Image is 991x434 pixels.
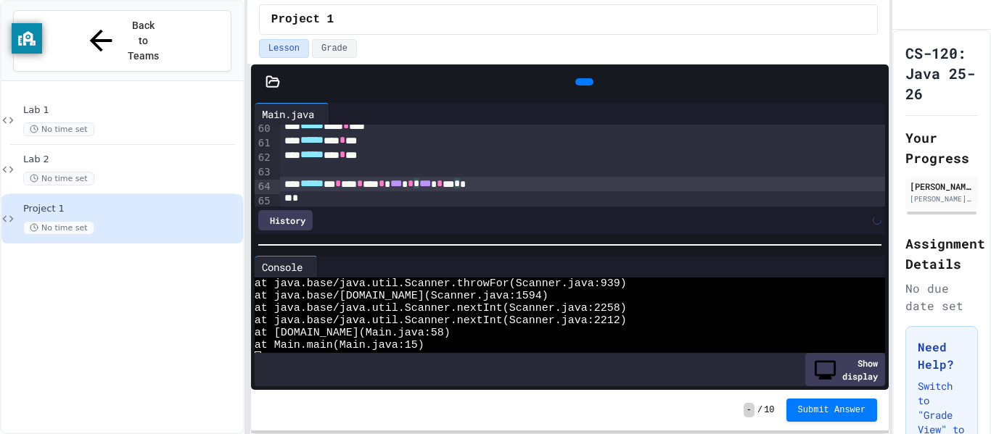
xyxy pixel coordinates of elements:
span: 10 [764,404,774,416]
h1: CS-120: Java 25-26 [905,43,978,104]
span: - [744,403,754,417]
h2: Your Progress [905,128,978,168]
div: No due date set [905,280,978,314]
span: No time set [23,221,94,235]
span: Back to Teams [126,18,160,64]
button: privacy banner [12,23,42,54]
span: at java.base/java.util.Scanner.throwFor(Scanner.java:939) [255,277,627,290]
h3: Need Help? [918,338,966,373]
button: Grade [312,39,357,58]
span: Project 1 [271,11,334,28]
button: Lesson [259,39,309,58]
span: No time set [23,172,94,185]
div: 63 [255,165,273,180]
span: Lab 2 [23,154,240,166]
div: Console [255,259,310,275]
span: at java.base/java.util.Scanner.nextInt(Scanner.java:2212) [255,314,627,327]
div: Main.java [255,107,321,122]
div: [PERSON_NAME] [910,180,974,193]
div: Show display [805,353,885,386]
div: 60 [255,122,273,136]
div: Console [255,256,318,277]
span: at java.base/java.util.Scanner.nextInt(Scanner.java:2258) [255,302,627,314]
div: 62 [255,151,273,165]
h2: Assignment Details [905,233,978,274]
span: Lab 1 [23,104,240,117]
div: [PERSON_NAME][EMAIL_ADDRESS][PERSON_NAME][DOMAIN_NAME] [910,193,974,204]
span: Project 1 [23,203,240,215]
span: Submit Answer [798,404,866,416]
span: at java.base/[DOMAIN_NAME](Scanner.java:1594) [255,290,548,302]
button: Submit Answer [786,398,878,422]
button: Back to Teams [13,10,231,72]
span: at Main.main(Main.java:15) [255,339,424,351]
div: Main.java [255,103,329,125]
div: 65 [255,194,273,209]
span: at [DOMAIN_NAME](Main.java:58) [255,327,451,339]
div: 64 [255,180,273,194]
div: 61 [255,136,273,151]
span: / [757,404,762,416]
span: No time set [23,122,94,136]
div: History [258,210,313,230]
